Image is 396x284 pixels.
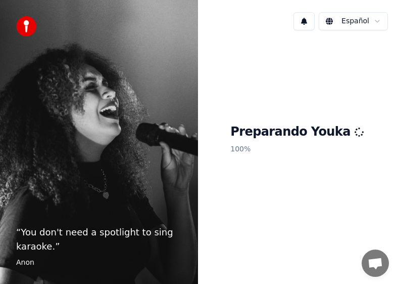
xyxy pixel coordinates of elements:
[230,124,364,140] h1: Preparando Youka
[230,140,364,158] p: 100 %
[16,225,182,254] p: “ You don't need a spotlight to sing karaoke. ”
[16,16,36,36] img: youka
[362,250,389,277] div: Chat abierto
[16,258,182,268] footer: Anon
